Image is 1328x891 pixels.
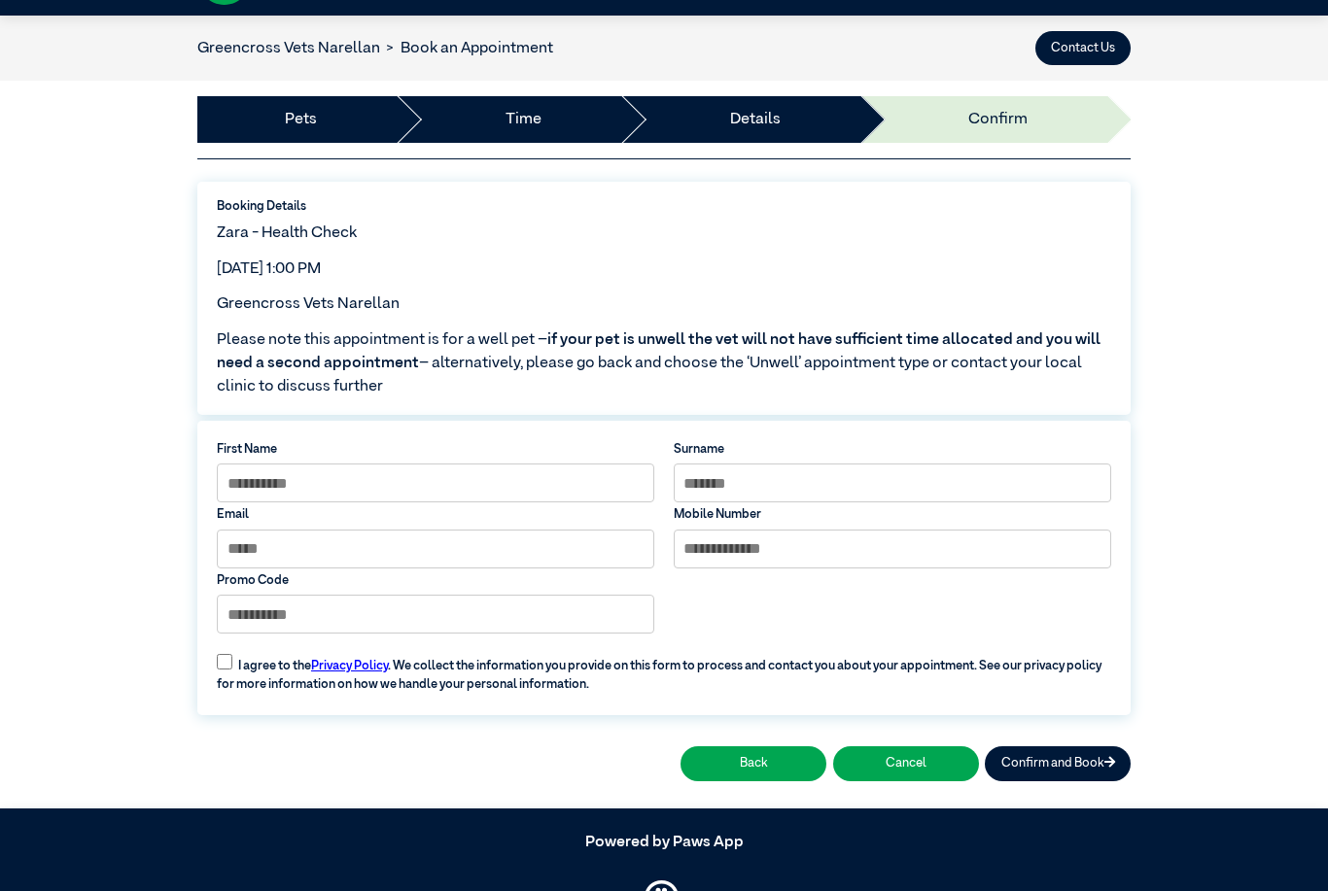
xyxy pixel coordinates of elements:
label: Mobile Number [674,505,1111,524]
h5: Powered by Paws App [197,834,1131,852]
button: Cancel [833,746,979,780]
span: if your pet is unwell the vet will not have sufficient time allocated and you will need a second ... [217,332,1101,371]
span: [DATE] 1:00 PM [217,261,321,277]
a: Pets [285,108,317,131]
a: Time [506,108,542,131]
button: Back [681,746,826,780]
a: Greencross Vets Narellan [197,41,380,56]
span: Greencross Vets Narellan [217,296,400,312]
span: Please note this appointment is for a well pet – – alternatively, please go back and choose the ‘... [217,328,1111,398]
li: Book an Appointment [380,37,553,60]
label: Booking Details [217,197,1111,216]
label: Surname [674,440,1111,459]
nav: breadcrumb [197,37,553,60]
label: I agree to the . We collect the information you provide on this form to process and contact you a... [207,641,1120,694]
button: Confirm and Book [985,746,1131,780]
label: Promo Code [217,571,654,590]
label: First Name [217,440,654,459]
a: Details [730,108,781,131]
a: Privacy Policy [311,660,388,672]
span: Zara - Health Check [217,225,357,241]
label: Email [217,505,654,524]
button: Contact Us [1035,31,1131,65]
input: I agree to thePrivacy Policy. We collect the information you provide on this form to process and ... [217,654,232,669]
